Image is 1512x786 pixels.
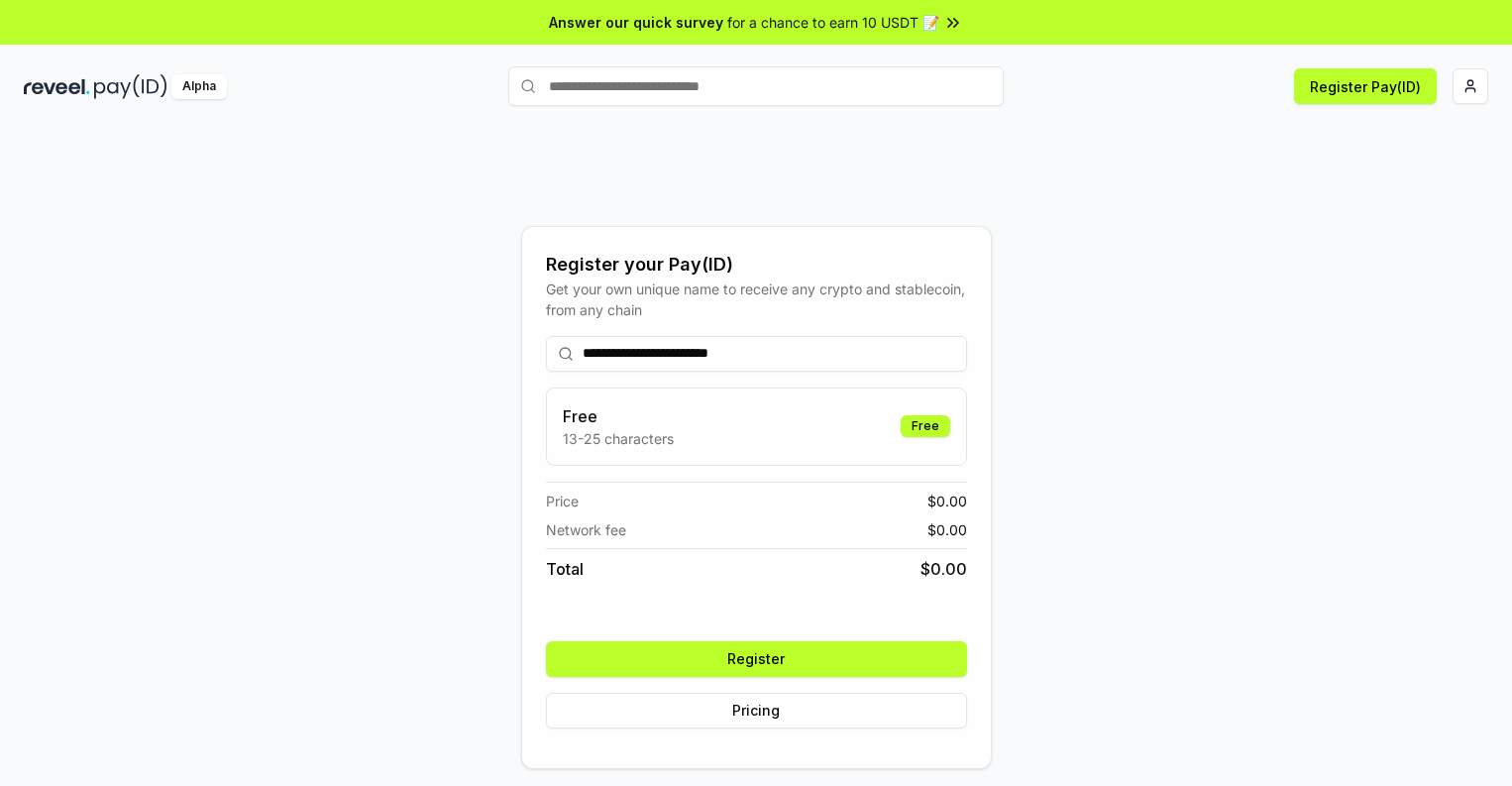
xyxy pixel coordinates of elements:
[94,74,167,99] img: pay_id
[563,428,674,449] p: 13-25 characters
[546,279,967,320] div: Get your own unique name to receive any crypto and stablecoin, from any chain
[546,641,967,677] button: Register
[901,415,950,437] div: Free
[927,519,967,540] span: $ 0.00
[727,12,939,33] span: for a chance to earn 10 USDT 📝
[546,519,626,540] span: Network fee
[546,557,584,581] span: Total
[546,251,967,279] div: Register your Pay(ID)
[24,74,90,99] img: reveel_dark
[549,12,723,33] span: Answer our quick survey
[1294,68,1437,104] button: Register Pay(ID)
[546,491,579,511] span: Price
[563,404,674,428] h3: Free
[546,693,967,729] button: Pricing
[920,557,967,581] span: $ 0.00
[927,491,967,511] span: $ 0.00
[171,74,227,99] div: Alpha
